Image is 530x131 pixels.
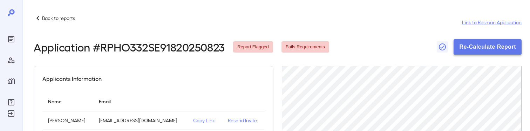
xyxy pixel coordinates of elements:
span: Fails Requirements [281,44,329,50]
h2: Application # RPHO332SE91820250823 [34,41,225,53]
button: Re-Calculate Report [454,39,522,55]
div: Reports [6,34,17,45]
p: Resend Invite [228,117,259,124]
th: Email [93,91,188,111]
th: Name [42,91,93,111]
p: [PERSON_NAME] [48,117,88,124]
p: Back to reports [42,15,75,22]
button: Close Report [437,41,448,53]
p: Copy Link [193,117,217,124]
a: Link to Resman Application [462,19,522,26]
p: [EMAIL_ADDRESS][DOMAIN_NAME] [99,117,182,124]
div: Manage Users [6,55,17,66]
div: Manage Properties [6,76,17,87]
div: Log Out [6,108,17,119]
table: simple table [42,91,265,130]
span: Report Flagged [233,44,273,50]
div: FAQ [6,97,17,108]
h5: Applicants Information [42,75,102,83]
